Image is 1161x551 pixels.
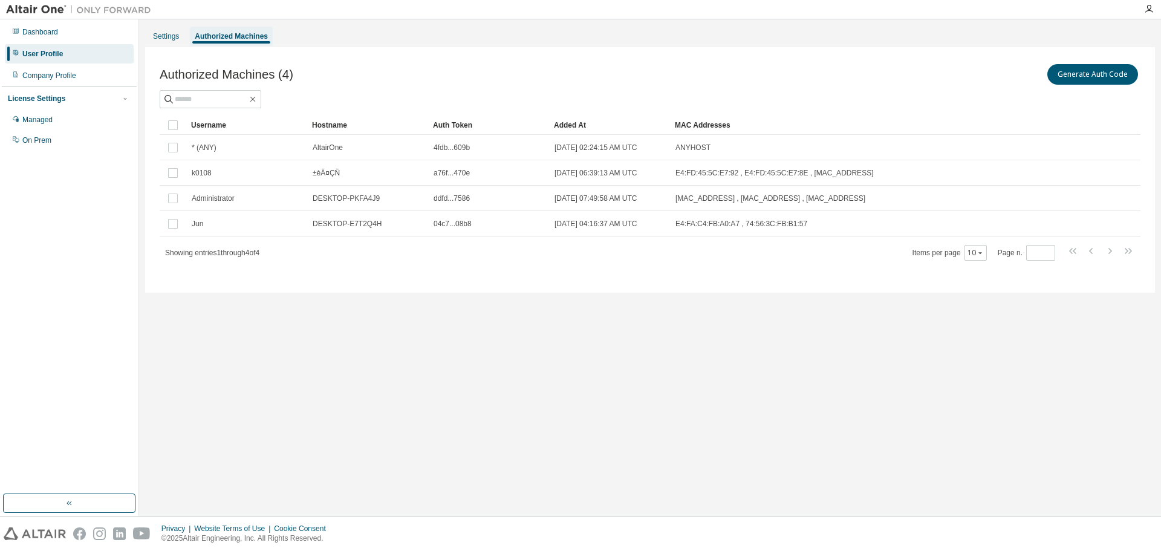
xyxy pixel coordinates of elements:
[192,168,212,178] span: k0108
[73,527,86,540] img: facebook.svg
[998,245,1055,261] span: Page n.
[1047,64,1138,85] button: Generate Auth Code
[675,116,1013,135] div: MAC Addresses
[133,527,151,540] img: youtube.svg
[160,68,293,82] span: Authorized Machines (4)
[434,143,470,152] span: 4fdb...609b
[675,219,807,229] span: E4:FA:C4:FB:A0:A7 , 74:56:3C:FB:B1:57
[912,245,987,261] span: Items per page
[554,168,637,178] span: [DATE] 06:39:13 AM UTC
[434,219,472,229] span: 04c7...08b8
[313,194,380,203] span: DESKTOP-PKFA4J9
[153,31,179,41] div: Settings
[192,143,216,152] span: * (ANY)
[554,194,637,203] span: [DATE] 07:49:58 AM UTC
[554,116,665,135] div: Added At
[4,527,66,540] img: altair_logo.svg
[434,194,470,203] span: ddfd...7586
[433,116,544,135] div: Auth Token
[192,219,203,229] span: Jun
[313,143,343,152] span: AltairOne
[93,527,106,540] img: instagram.svg
[161,533,333,544] p: © 2025 Altair Engineering, Inc. All Rights Reserved.
[8,94,65,103] div: License Settings
[434,168,470,178] span: a76f...470e
[554,219,637,229] span: [DATE] 04:16:37 AM UTC
[675,168,873,178] span: E4:FD:45:5C:E7:92 , E4:FD:45:5C:E7:8E , [MAC_ADDRESS]
[113,527,126,540] img: linkedin.svg
[675,143,711,152] span: ANYHOST
[22,49,63,59] div: User Profile
[22,71,76,80] div: Company Profile
[161,524,194,533] div: Privacy
[675,194,865,203] span: [MAC_ADDRESS] , [MAC_ADDRESS] , [MAC_ADDRESS]
[312,116,423,135] div: Hostname
[274,524,333,533] div: Cookie Consent
[6,4,157,16] img: Altair One
[313,219,382,229] span: DESKTOP-E7T2Q4H
[22,135,51,145] div: On Prem
[165,249,259,257] span: Showing entries 1 through 4 of 4
[22,27,58,37] div: Dashboard
[191,116,302,135] div: Username
[195,31,268,41] div: Authorized Machines
[968,248,984,258] button: 10
[194,524,274,533] div: Website Terms of Use
[22,115,53,125] div: Managed
[313,168,340,178] span: ±èÃ¤ÇÑ
[554,143,637,152] span: [DATE] 02:24:15 AM UTC
[192,194,235,203] span: Administrator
